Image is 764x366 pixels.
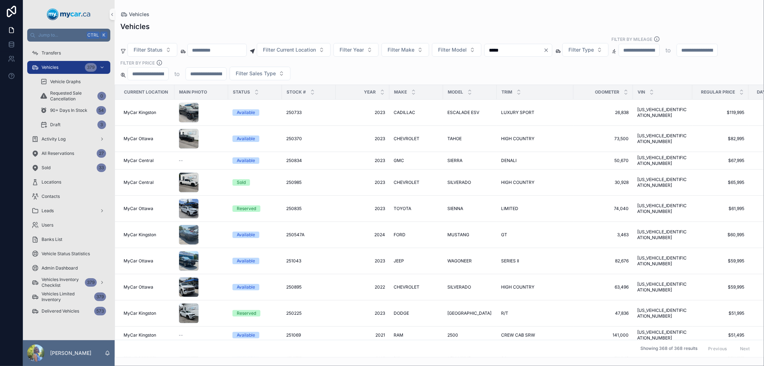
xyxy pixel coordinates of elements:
div: Available [237,136,255,142]
a: Delivered Vehicles573 [27,305,110,318]
span: TOYOTA [394,206,411,211]
span: Leads [42,208,54,214]
a: Leads [27,204,110,217]
a: MyCar Kingston [124,110,170,115]
a: Reserved [232,310,278,317]
span: Stock # [287,89,306,95]
a: Transfers [27,47,110,60]
div: Sold [237,179,246,186]
span: -- [179,158,183,163]
span: DENALI [501,158,516,163]
a: Requested Sale Cancellation0 [36,90,110,103]
a: GT [501,232,569,238]
span: 3,463 [578,232,629,238]
span: 2023 [340,136,385,142]
a: $60,995 [697,232,744,238]
a: -- [179,332,224,338]
a: TOYOTA [394,206,439,211]
div: Available [237,232,255,238]
button: Select Button [333,43,379,57]
span: 250834 [286,158,302,163]
span: 82,676 [578,258,629,264]
a: 2023 [340,180,385,185]
a: [US_VEHICLE_IDENTIFICATION_NUMBER] [637,107,688,118]
span: $59,995 [697,284,744,290]
a: JEEP [394,258,439,264]
span: 250835 [286,206,302,211]
a: Available [232,109,278,116]
a: Available [232,284,278,290]
button: Select Button [432,43,481,57]
a: Vehicles [120,11,149,18]
span: CHEVROLET [394,180,419,185]
a: HIGH COUNTRY [501,180,569,185]
span: 2500 [447,332,458,338]
a: 73,500 [578,136,629,142]
a: [US_VEHICLE_IDENTIFICATION_NUMBER] [637,177,688,188]
span: Filter Sales Type [236,70,276,77]
span: $82,995 [697,136,744,142]
a: WAGONEER [447,258,492,264]
span: MyCar Ottawa [124,206,153,211]
a: 250895 [286,284,331,290]
span: CHEVROLET [394,284,419,290]
span: MyCar Ottawa [124,136,153,142]
span: Filter Make [388,46,414,53]
span: Vehicle Status Statistics [42,251,90,257]
a: 2024 [340,232,385,238]
span: 2023 [340,206,385,211]
span: -- [179,332,183,338]
a: MyCar Central [124,158,170,163]
a: CREW CAB SRW [501,332,569,338]
div: 379 [94,293,106,301]
span: 2022 [340,284,385,290]
img: App logo [47,9,91,20]
span: FORD [394,232,405,238]
div: Reserved [237,205,256,212]
span: Main Photo [179,89,207,95]
div: 3 [97,120,106,129]
a: ESCALADE ESV [447,110,492,115]
span: Odometer [595,89,619,95]
span: MyCar Kingston [124,332,156,338]
a: Contacts [27,190,110,203]
a: Vehicles Limited Inventory379 [27,290,110,303]
span: Draft [50,122,61,128]
span: Vehicles Limited Inventory [42,291,91,303]
a: CHEVROLET [394,284,439,290]
div: Available [237,109,255,116]
a: MyCar Ottawa [124,206,170,211]
div: 573 [94,307,106,315]
button: Select Button [381,43,429,57]
div: Available [237,332,255,338]
label: Filter By Mileage [611,36,652,42]
a: MyCar Kingston [124,232,170,238]
span: [US_VEHICLE_IDENTIFICATION_NUMBER] [637,308,688,319]
a: SILVERADO [447,180,492,185]
span: [US_VEHICLE_IDENTIFICATION_NUMBER] [637,255,688,267]
span: K [101,32,107,38]
a: Draft3 [36,118,110,131]
div: 54 [96,106,106,115]
span: Vehicles [129,11,149,18]
button: Jump to...CtrlK [27,29,110,42]
a: HIGH COUNTRY [501,284,569,290]
a: 250835 [286,206,331,211]
span: $51,995 [697,310,744,316]
div: 379 [85,63,97,72]
span: Make [394,89,407,95]
a: Activity Log [27,133,110,146]
a: 250985 [286,180,331,185]
a: 50,670 [578,158,629,163]
span: [US_VEHICLE_IDENTIFICATION_NUMBER] [637,133,688,144]
span: Transfers [42,50,61,56]
span: Locations [42,179,61,185]
a: $119,995 [697,110,744,115]
span: MyCar Central [124,158,154,163]
span: Banks List [42,237,62,242]
span: [US_VEHICLE_IDENTIFICATION_NUMBER] [637,329,688,341]
a: 2021 [340,332,385,338]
